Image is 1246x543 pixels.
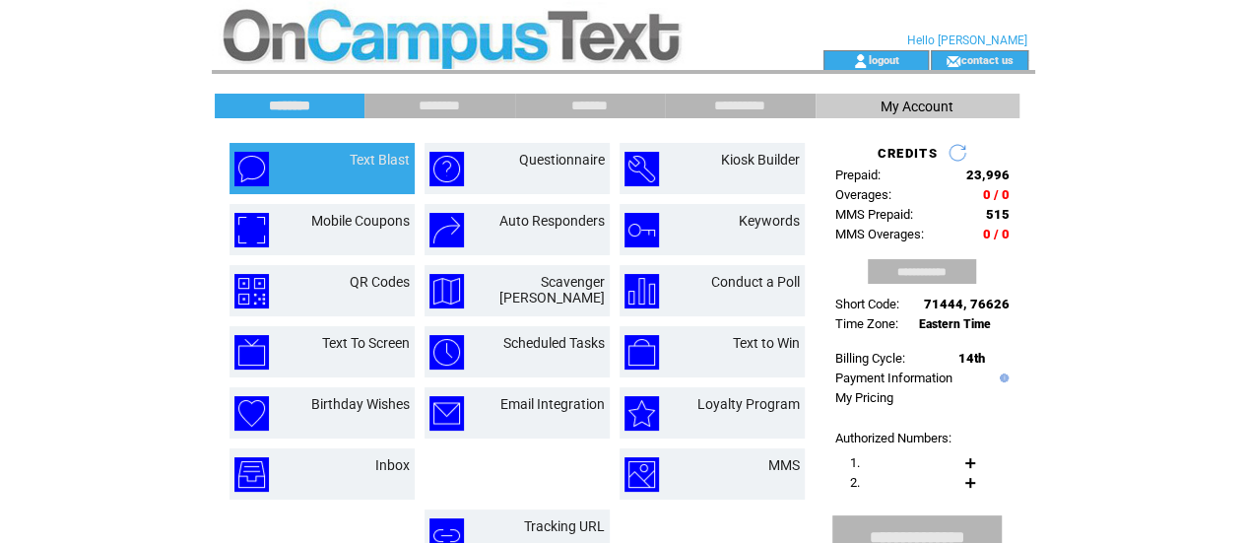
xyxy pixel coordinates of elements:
img: loyalty-program.png [624,396,659,431]
a: Email Integration [500,396,605,412]
a: Auto Responders [499,213,605,229]
span: Time Zone: [835,316,898,331]
span: MMS Overages: [835,227,924,241]
a: Kiosk Builder [721,152,800,168]
a: logout [868,53,898,66]
img: text-to-win.png [624,335,659,370]
img: scheduled-tasks.png [429,335,464,370]
a: Mobile Coupons [311,213,410,229]
span: Eastern Time [919,317,991,331]
img: help.gif [995,373,1009,382]
a: Loyalty Program [697,396,800,412]
span: Authorized Numbers: [835,431,951,445]
a: Scavenger [PERSON_NAME] [499,274,605,305]
a: Conduct a Poll [711,274,800,290]
a: MMS [768,457,800,473]
img: mms.png [624,457,659,492]
span: 515 [986,207,1010,222]
a: Birthday Wishes [311,396,410,412]
a: Tracking URL [524,518,605,534]
img: qr-codes.png [234,274,269,308]
img: birthday-wishes.png [234,396,269,431]
span: 1. [850,455,860,470]
a: Text To Screen [322,335,410,351]
img: text-to-screen.png [234,335,269,370]
span: Prepaid: [835,168,881,182]
img: inbox.png [234,457,269,492]
a: Keywords [739,213,800,229]
img: account_icon.gif [853,53,868,69]
span: Short Code: [835,297,899,311]
img: text-blast.png [234,152,269,186]
a: Payment Information [835,371,952,385]
img: conduct-a-poll.png [624,274,659,308]
img: contact_us_icon.gif [946,53,960,69]
span: Billing Cycle: [835,351,905,366]
img: keywords.png [624,213,659,247]
a: contact us [960,53,1013,66]
span: 0 / 0 [983,187,1010,202]
a: QR Codes [350,274,410,290]
span: My Account [881,99,953,114]
span: 23,996 [966,168,1010,182]
img: scavenger-hunt.png [429,274,464,308]
a: Inbox [375,457,410,473]
img: auto-responders.png [429,213,464,247]
a: Text to Win [733,335,800,351]
a: Text Blast [350,152,410,168]
img: mobile-coupons.png [234,213,269,247]
span: 71444, 76626 [924,297,1010,311]
img: kiosk-builder.png [624,152,659,186]
span: 2. [850,475,860,490]
img: questionnaire.png [429,152,464,186]
span: MMS Prepaid: [835,207,913,222]
img: email-integration.png [429,396,464,431]
span: CREDITS [877,146,937,161]
span: Hello [PERSON_NAME] [907,34,1027,47]
span: Overages: [835,187,891,202]
a: Scheduled Tasks [503,335,605,351]
span: 0 / 0 [983,227,1010,241]
span: 14th [958,351,985,366]
a: Questionnaire [519,152,605,168]
a: My Pricing [835,390,893,405]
